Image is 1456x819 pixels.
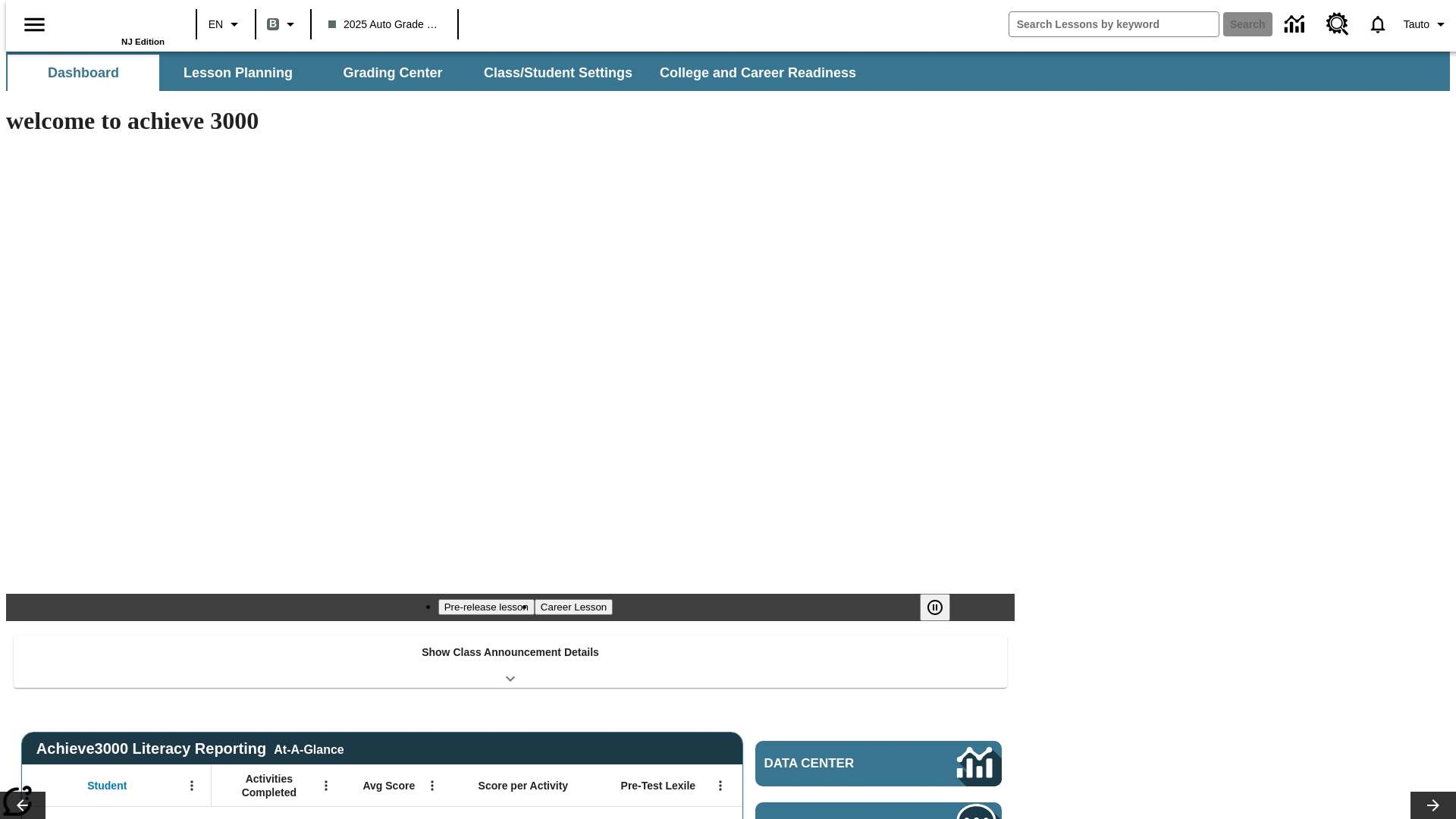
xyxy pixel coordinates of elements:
[8,55,159,91] button: Dashboard
[709,774,732,797] button: Open Menu
[421,774,444,797] button: Open Menu
[12,2,57,47] button: Open side menu
[1317,4,1358,45] a: Resource Center, Will open in new tab
[87,779,127,792] span: Student
[920,594,950,621] button: Pause
[6,55,870,91] div: SubNavbar
[1358,5,1398,44] a: Notifications
[261,11,306,38] button: Boost Class color is gray green. Change class color
[472,55,645,91] button: Class/Student Settings
[66,5,165,46] div: Home
[180,774,203,797] button: Open Menu
[920,594,965,621] div: Pause
[14,635,1007,688] div: Show Class Announcement Details
[269,14,277,33] span: B
[648,55,868,91] button: College and Career Readiness
[1009,12,1219,36] input: search field
[317,55,469,91] button: Grading Center
[328,17,441,33] span: 2025 Auto Grade 1 B
[362,779,415,792] span: Avg Score
[219,772,319,799] span: Activities Completed
[209,17,223,33] span: EN
[479,779,569,792] span: Score per Activity
[202,11,250,38] button: Language: EN, Select a language
[764,756,906,771] span: Data Center
[1276,4,1317,45] a: Data Center
[621,779,696,792] span: Pre-Test Lexile
[121,37,165,46] span: NJ Edition
[1398,11,1456,38] button: Profile/Settings
[36,740,344,758] span: Achieve3000 Literacy Reporting
[6,52,1450,91] div: SubNavbar
[6,107,1015,135] h1: welcome to achieve 3000
[162,55,314,91] button: Lesson Planning
[535,599,613,615] button: Slide 2 Career Lesson
[66,7,165,37] a: Home
[1410,792,1456,819] button: Lesson carousel, Next
[315,774,337,797] button: Open Menu
[422,645,599,661] p: Show Class Announcement Details
[274,740,344,757] div: At-A-Glance
[1404,17,1429,33] span: Tauto
[755,741,1002,786] a: Data Center
[438,599,535,615] button: Slide 1 Pre-release lesson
